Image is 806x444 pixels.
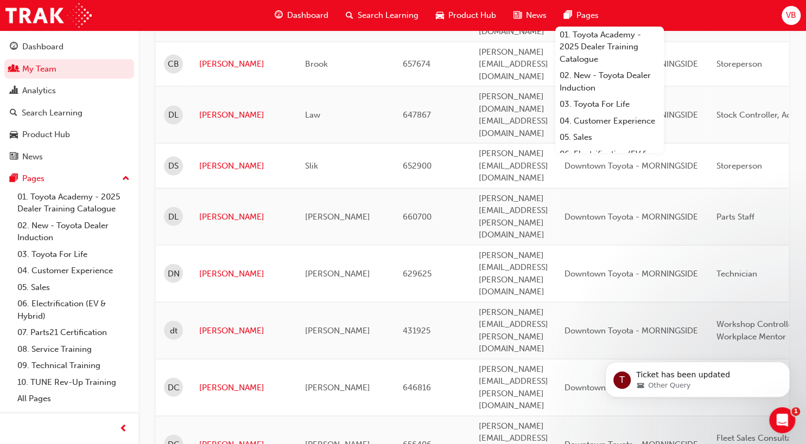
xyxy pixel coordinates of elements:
span: Search Learning [358,9,418,22]
span: search-icon [346,9,353,22]
span: Storeperson [716,161,762,171]
a: 05. Sales [13,279,134,296]
span: Technician [716,269,757,279]
a: Search Learning [4,103,134,123]
span: Product Hub [448,9,496,22]
span: Downtown Toyota - MORNINGSIDE [564,383,698,392]
a: 07. Parts21 Certification [13,324,134,341]
span: 657674 [403,59,430,69]
span: [PERSON_NAME][EMAIL_ADDRESS][PERSON_NAME][DOMAIN_NAME] [479,364,548,411]
span: car-icon [436,9,444,22]
span: Pages [576,9,599,22]
a: [PERSON_NAME] [199,325,289,337]
a: [PERSON_NAME] [199,268,289,280]
a: [PERSON_NAME] [199,109,289,121]
button: DashboardMy TeamAnalyticsSearch LearningProduct HubNews [4,35,134,169]
button: Pages [4,169,134,189]
a: [PERSON_NAME] [199,382,289,394]
a: Dashboard [4,37,134,57]
div: News [22,151,43,163]
span: [PERSON_NAME][EMAIL_ADDRESS][DOMAIN_NAME] [479,149,548,183]
iframe: Intercom notifications message [589,339,806,415]
div: Pages [22,172,45,185]
a: pages-iconPages [555,4,607,27]
a: 02. New - Toyota Dealer Induction [555,67,664,96]
span: Law [305,110,320,120]
span: VB [786,9,796,22]
span: [PERSON_NAME][EMAIL_ADDRESS][DOMAIN_NAME] [479,47,548,81]
span: [PERSON_NAME][EMAIL_ADDRESS][PERSON_NAME][DOMAIN_NAME] [479,307,548,354]
span: pages-icon [564,9,572,22]
span: DN [168,268,180,280]
a: 02. New - Toyota Dealer Induction [13,217,134,246]
span: News [526,9,547,22]
span: Storeperson [716,59,762,69]
span: Dashboard [287,9,328,22]
span: Downtown Toyota - MORNINGSIDE [564,161,698,171]
span: Downtown Toyota - MORNINGSIDE [564,269,698,279]
span: up-icon [122,172,130,186]
iframe: Intercom live chat [769,407,795,433]
span: CB [168,58,179,70]
a: [PERSON_NAME] [199,211,289,223]
a: News [4,147,134,167]
span: 1 [791,407,800,416]
span: 660700 [403,212,431,222]
span: 652900 [403,161,431,171]
a: 03. Toyota For Life [13,246,134,263]
a: [PERSON_NAME] [199,58,289,70]
a: 06. Electrification (EV & Hybrid) [13,295,134,324]
span: guage-icon [10,42,18,52]
span: 647867 [403,110,431,120]
span: DS [168,160,179,172]
a: 06. Electrification (EV & Hybrid) [555,146,664,175]
span: DL [168,211,179,223]
span: car-icon [10,130,18,140]
a: 01. Toyota Academy - 2025 Dealer Training Catalogue [13,189,134,217]
div: Search Learning [22,107,82,119]
span: Downtown Toyota - MORNINGSIDE [564,212,698,222]
span: Downtown Toyota - MORNINGSIDE [564,326,698,336]
img: Trak [5,3,92,28]
span: guage-icon [275,9,283,22]
span: search-icon [10,108,17,118]
span: [PERSON_NAME][DOMAIN_NAME][EMAIL_ADDRESS][DOMAIN_NAME] [479,92,548,138]
a: Analytics [4,81,134,101]
a: 04. Customer Experience [555,113,664,130]
span: pages-icon [10,174,18,184]
span: [PERSON_NAME][EMAIL_ADDRESS][PERSON_NAME][DOMAIN_NAME] [479,250,548,297]
button: VB [782,6,801,25]
a: 05. Sales [555,129,664,146]
span: DC [168,382,180,394]
a: Product Hub [4,125,134,145]
div: Product Hub [22,128,70,141]
span: [PERSON_NAME][EMAIL_ADDRESS][PERSON_NAME][DOMAIN_NAME] [479,194,548,240]
span: news-icon [10,152,18,162]
a: 10. TUNE Rev-Up Training [13,374,134,391]
a: 01. Toyota Academy - 2025 Dealer Training Catalogue [555,27,664,68]
a: All Pages [13,390,134,407]
span: [PERSON_NAME] [305,269,370,279]
span: 431925 [403,326,430,336]
span: prev-icon [119,422,128,436]
span: [PERSON_NAME] [305,383,370,392]
a: 04. Customer Experience [13,262,134,279]
span: news-icon [513,9,522,22]
a: 09. Technical Training [13,357,134,374]
a: 08. Service Training [13,341,134,358]
span: Slik [305,161,318,171]
a: guage-iconDashboard [266,4,337,27]
a: [PERSON_NAME] [199,160,289,172]
div: Analytics [22,85,56,97]
span: dt [170,325,177,337]
div: Dashboard [22,41,64,53]
a: My Team [4,59,134,79]
span: chart-icon [10,86,18,96]
span: [PERSON_NAME] [305,212,370,222]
